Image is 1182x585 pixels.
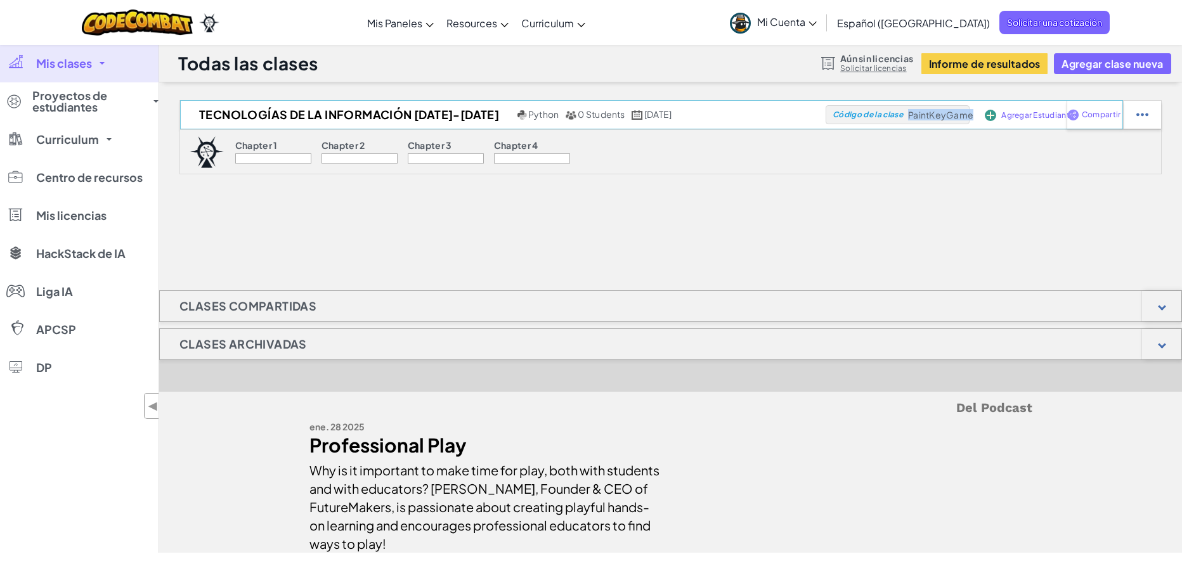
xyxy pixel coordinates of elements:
[515,6,592,40] a: Curriculum
[178,51,318,75] h1: Todas las clases
[921,53,1048,74] button: Informe de resultados
[408,140,452,150] p: Chapter 3
[160,328,327,360] h1: Clases Archivadas
[235,140,278,150] p: Chapter 1
[321,140,365,150] p: Chapter 2
[1001,112,1078,119] span: Agregar Estudiantes
[361,6,440,40] a: Mis Paneles
[36,58,92,69] span: Mis clases
[36,286,73,297] span: Liga IA
[1136,109,1148,120] img: IconStudentEllipsis.svg
[833,111,903,119] span: Código de la clase
[521,16,574,30] span: Curriculum
[36,248,126,259] span: HackStack de IA
[309,436,661,454] div: Professional Play
[180,105,826,124] a: Tecnologías de la Información [DATE]-[DATE] Python 0 Students [DATE]
[730,13,751,34] img: avatar
[36,172,143,183] span: Centro de recursos
[724,3,823,42] a: Mi Cuenta
[578,108,625,120] span: 0 Students
[160,290,336,322] h1: Clases compartidas
[757,15,817,29] span: Mi Cuenta
[446,16,497,30] span: Resources
[494,140,538,150] p: Chapter 4
[309,398,1032,418] h5: Del Podcast
[199,13,219,32] img: Ozaria
[837,16,990,30] span: Español ([GEOGRAPHIC_DATA])
[644,108,672,120] span: [DATE]
[985,110,996,121] img: IconAddStudents.svg
[309,454,661,553] div: Why is it important to make time for play, both with students and with educators? [PERSON_NAME], ...
[32,90,146,113] span: Proyectos de estudiantes
[148,397,159,415] span: ◀
[632,110,643,120] img: calendar.svg
[840,53,913,63] span: Aún sin licencias
[999,11,1110,34] a: Solicitar una cotización
[367,16,422,30] span: Mis Paneles
[82,10,193,35] img: CodeCombat logo
[528,108,559,120] span: Python
[309,418,661,436] div: ene. 28 2025
[831,6,996,40] a: Español ([GEOGRAPHIC_DATA])
[1082,111,1120,119] span: Compartir
[36,134,99,145] span: Curriculum
[565,110,576,120] img: MultipleUsers.png
[180,105,514,124] h2: Tecnologías de la Información [DATE]-[DATE]
[840,63,913,74] a: Solicitar licencias
[36,210,107,221] span: Mis licencias
[440,6,515,40] a: Resources
[1067,109,1079,120] img: IconShare_Purple.svg
[1054,53,1171,74] button: Agregar clase nueva
[517,110,527,120] img: python.png
[190,136,224,168] img: logo
[908,109,973,120] span: PaintKeyGame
